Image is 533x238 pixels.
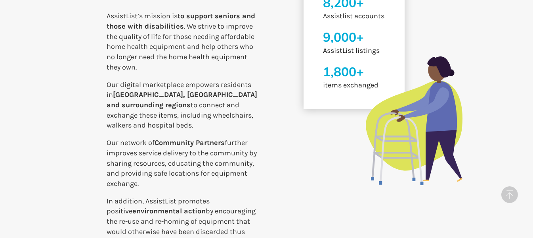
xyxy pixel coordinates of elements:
p: Assistlist accounts [323,11,405,21]
p: items exchanged [323,80,405,91]
b: to support seniors and those with disabilities [107,12,255,31]
b: [GEOGRAPHIC_DATA], [GEOGRAPHIC_DATA] and surrounding regions [107,90,257,109]
p: Our network of further improves service delivery to the community by sharing resources, educating... [107,138,260,189]
h1: 9,000+ [323,29,405,46]
p: Our digital marketplace empowers residents in to connect and exchange these items, including whee... [107,80,260,131]
h1: 1,800+ [323,64,405,80]
b: Community Partners [155,138,225,147]
p: AssistList’s mission is . We strive to improve the quality of life for those needing affordable h... [107,11,260,72]
p: AssistList listings [323,46,405,56]
b: environmental action [132,207,206,215]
